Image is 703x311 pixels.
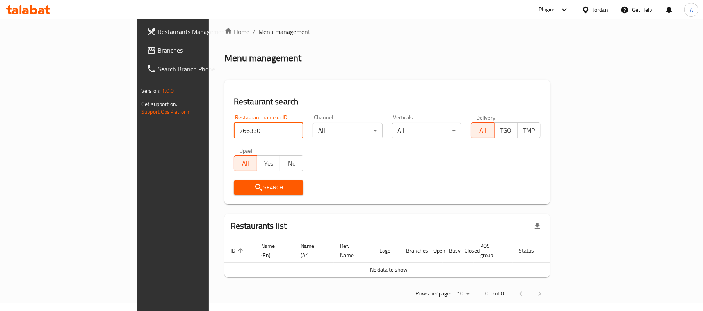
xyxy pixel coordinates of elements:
[539,5,556,14] div: Plugins
[141,60,255,78] a: Search Branch Phone
[427,239,443,263] th: Open
[443,239,458,263] th: Busy
[234,155,257,171] button: All
[454,288,473,300] div: Rows per page:
[283,158,300,169] span: No
[519,246,544,255] span: Status
[593,5,608,14] div: Jordan
[458,239,474,263] th: Closed
[313,123,383,138] div: All
[141,99,177,109] span: Get support on:
[141,107,191,117] a: Support.OpsPlatform
[237,158,254,169] span: All
[340,241,364,260] span: Ref. Name
[234,180,304,195] button: Search
[690,5,693,14] span: A
[240,183,297,193] span: Search
[392,123,462,138] div: All
[239,148,254,153] label: Upsell
[528,217,547,235] div: Export file
[261,241,285,260] span: Name (En)
[234,96,541,108] h2: Restaurant search
[162,86,174,96] span: 1.0.0
[141,86,160,96] span: Version:
[471,122,494,138] button: All
[224,52,301,64] h2: Menu management
[280,155,303,171] button: No
[158,46,249,55] span: Branches
[517,122,541,138] button: TMP
[521,125,537,136] span: TMP
[370,265,408,275] span: No data to show
[257,155,280,171] button: Yes
[494,122,518,138] button: TGO
[158,64,249,74] span: Search Branch Phone
[301,241,324,260] span: Name (Ar)
[258,27,310,36] span: Menu management
[373,239,400,263] th: Logo
[141,41,255,60] a: Branches
[234,123,304,138] input: Search for restaurant name or ID..
[141,22,255,41] a: Restaurants Management
[224,27,550,36] nav: breadcrumb
[476,115,496,120] label: Delivery
[158,27,249,36] span: Restaurants Management
[400,239,427,263] th: Branches
[231,220,287,232] h2: Restaurants list
[260,158,277,169] span: Yes
[416,289,451,299] p: Rows per page:
[480,241,503,260] span: POS group
[474,125,491,136] span: All
[498,125,514,136] span: TGO
[224,239,580,277] table: enhanced table
[231,246,246,255] span: ID
[485,289,504,299] p: 0-0 of 0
